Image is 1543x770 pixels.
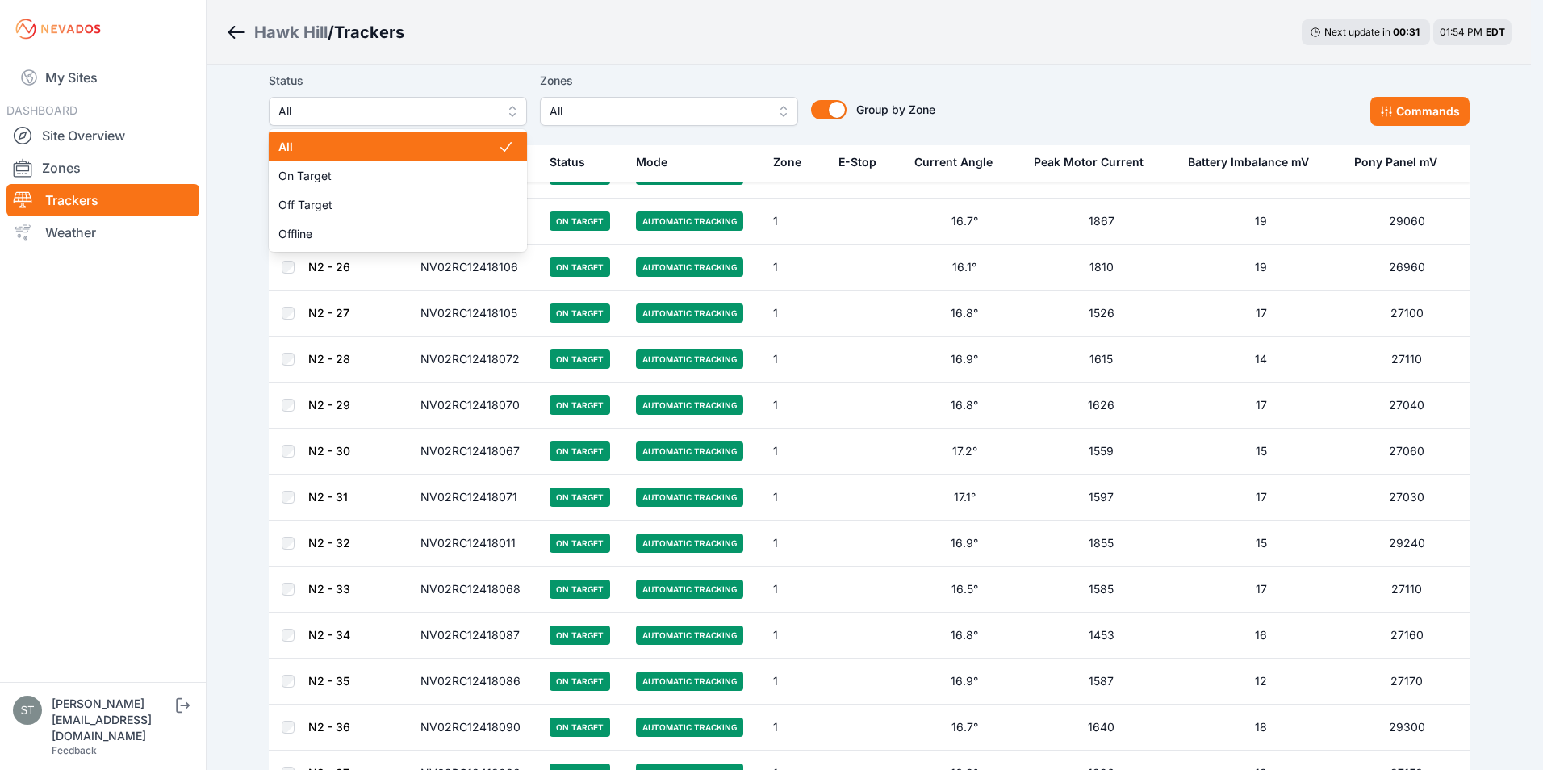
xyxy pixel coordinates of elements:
div: All [269,129,527,252]
span: On Target [278,168,498,184]
span: Offline [278,226,498,242]
button: All [269,97,527,126]
span: All [278,139,498,155]
span: Off Target [278,197,498,213]
span: All [278,102,495,121]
